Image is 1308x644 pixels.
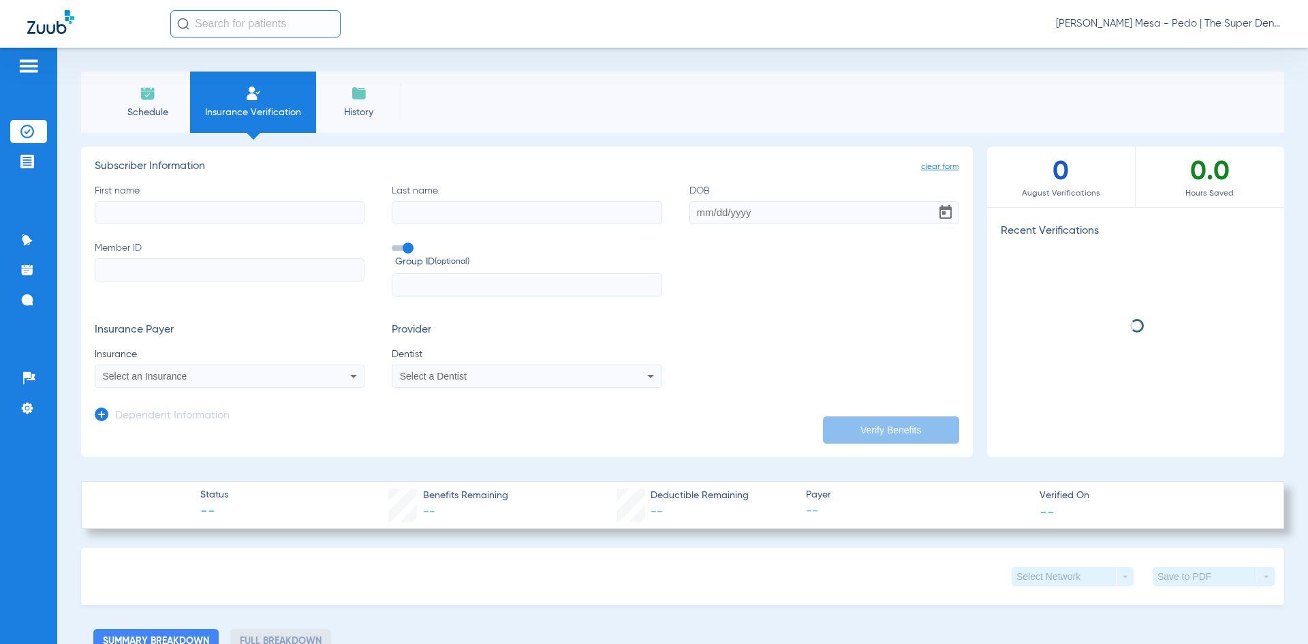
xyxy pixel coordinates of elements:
small: (optional) [435,255,469,269]
span: -- [806,503,1028,520]
input: Search for patients [170,10,341,37]
span: -- [423,506,435,518]
h3: Dependent Information [115,410,230,423]
input: Last name [392,201,661,224]
span: [PERSON_NAME] Mesa - Pedo | The Super Dentists [1056,17,1281,31]
h3: Recent Verifications [987,225,1284,239]
img: hamburger-icon [18,58,40,74]
span: Select a Dentist [400,371,467,382]
span: Payer [806,488,1028,502]
button: Verify Benefits [823,416,959,444]
img: History [351,85,367,102]
span: Verified On [1040,489,1262,503]
input: Member ID [95,258,364,281]
button: Open calendar [932,199,959,226]
span: clear form [921,160,959,174]
span: -- [651,506,663,518]
input: DOBOpen calendar [689,201,959,224]
span: Dentist [392,348,661,361]
span: August Verifications [987,187,1135,200]
div: 0.0 [1136,147,1284,207]
h3: Insurance Payer [95,324,364,337]
span: Deductible Remaining [651,489,749,503]
span: Benefits Remaining [423,489,508,503]
img: Zuub Logo [27,10,74,34]
div: 0 [987,147,1136,207]
span: Schedule [115,106,180,119]
span: Group ID [395,255,661,269]
span: Hours Saved [1136,187,1284,200]
label: Last name [392,184,661,224]
label: Member ID [95,241,364,297]
span: Status [200,488,228,502]
h3: Provider [392,324,661,337]
img: Schedule [140,85,156,102]
span: Insurance [95,348,364,361]
span: -- [200,503,228,522]
img: Manual Insurance Verification [245,85,262,102]
label: First name [95,184,364,224]
img: Search Icon [177,18,189,30]
span: Insurance Verification [200,106,306,119]
input: First name [95,201,364,224]
span: -- [1040,504,1055,519]
label: DOB [689,184,959,224]
span: Select an Insurance [103,371,187,382]
span: History [326,106,391,119]
h3: Subscriber Information [95,160,959,174]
